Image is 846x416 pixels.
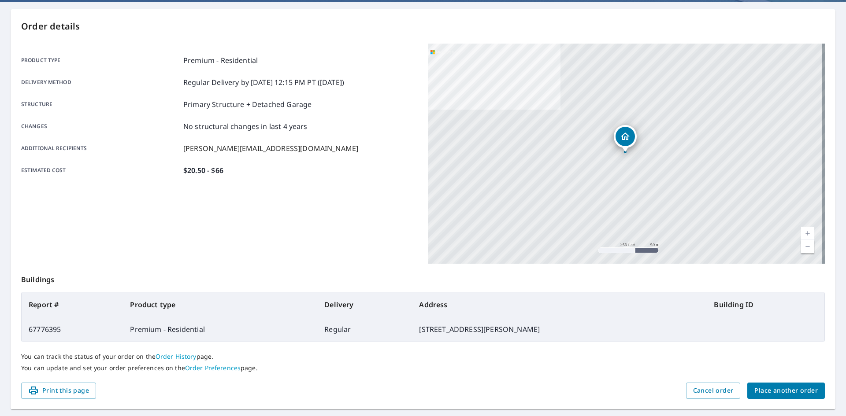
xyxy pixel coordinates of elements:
p: Changes [21,121,180,132]
td: Regular [317,317,412,342]
p: Additional recipients [21,143,180,154]
p: Order details [21,20,825,33]
p: Delivery method [21,77,180,88]
th: Product type [123,292,317,317]
p: Structure [21,99,180,110]
td: 67776395 [22,317,123,342]
p: No structural changes in last 4 years [183,121,308,132]
p: Buildings [21,264,825,292]
td: [STREET_ADDRESS][PERSON_NAME] [412,317,707,342]
span: Place another order [754,385,818,396]
a: Current Level 17, Zoom Out [801,240,814,253]
p: [PERSON_NAME][EMAIL_ADDRESS][DOMAIN_NAME] [183,143,358,154]
p: Primary Structure + Detached Garage [183,99,312,110]
td: Premium - Residential [123,317,317,342]
th: Delivery [317,292,412,317]
p: Estimated cost [21,165,180,176]
p: Regular Delivery by [DATE] 12:15 PM PT ([DATE]) [183,77,344,88]
th: Address [412,292,707,317]
span: Cancel order [693,385,734,396]
p: $20.50 - $66 [183,165,223,176]
a: Current Level 17, Zoom In [801,227,814,240]
p: You can update and set your order preferences on the page. [21,364,825,372]
p: Premium - Residential [183,55,258,66]
button: Print this page [21,383,96,399]
div: Dropped pin, building 1, Residential property, 1117 Westmoreland Rd Alexandria, VA 22308 [614,125,637,152]
button: Place another order [747,383,825,399]
button: Cancel order [686,383,741,399]
a: Order History [156,352,197,361]
p: You can track the status of your order on the page. [21,353,825,361]
span: Print this page [28,385,89,396]
p: Product type [21,55,180,66]
th: Report # [22,292,123,317]
a: Order Preferences [185,364,241,372]
th: Building ID [707,292,824,317]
